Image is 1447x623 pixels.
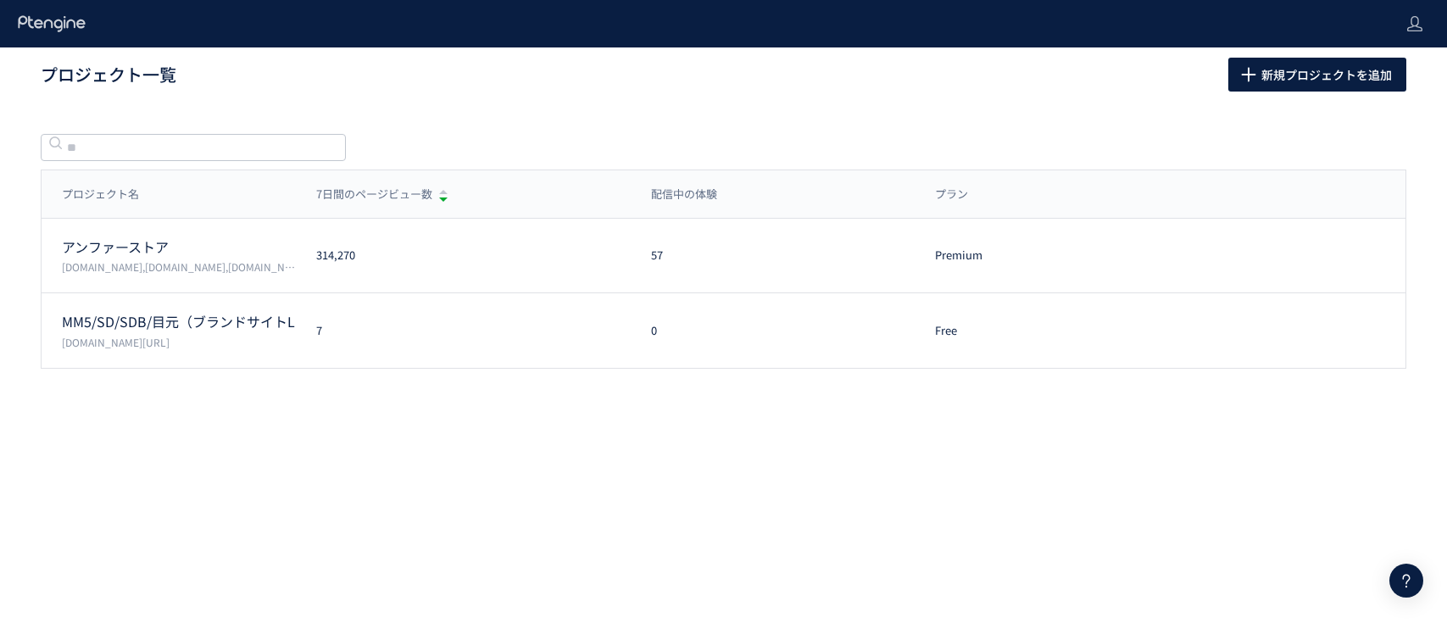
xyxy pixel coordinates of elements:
p: アンファーストア [62,237,296,257]
div: 57 [631,248,916,264]
button: 新規プロジェクトを追加 [1228,58,1406,92]
p: scalp-d.angfa-store.jp/ [62,335,296,349]
p: permuta.jp,femtur.jp,angfa-store.jp,shopping.geocities.jp [62,259,296,274]
div: Premium [915,248,1151,264]
span: プラン [935,186,968,203]
span: 新規プロジェクトを追加 [1261,58,1392,92]
p: MM5/SD/SDB/目元（ブランドサイトLP/広告LP） [62,312,296,331]
div: 314,270 [296,248,631,264]
div: 0 [631,323,916,339]
div: 7 [296,323,631,339]
span: プロジェクト名 [62,186,139,203]
h1: プロジェクト一覧 [41,63,1191,87]
span: 7日間のページビュー数 [316,186,432,203]
span: 配信中の体験 [651,186,717,203]
div: Free [915,323,1151,339]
